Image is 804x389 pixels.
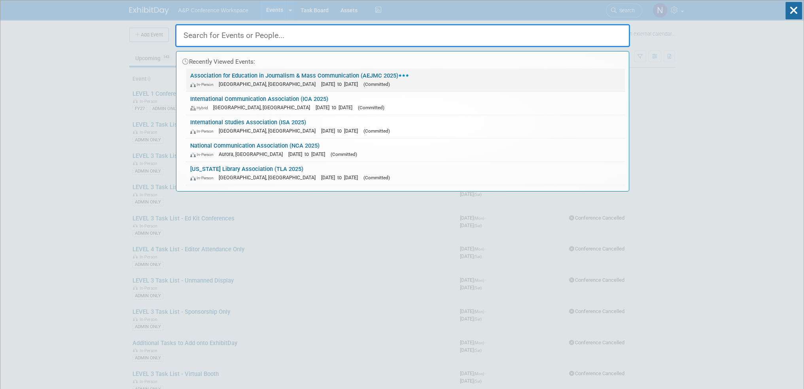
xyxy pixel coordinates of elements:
[190,82,217,87] span: In-Person
[190,175,217,180] span: In-Person
[321,175,362,180] span: [DATE] to [DATE]
[288,151,329,157] span: [DATE] to [DATE]
[186,92,625,115] a: International Communication Association (ICA 2025) Hybrid [GEOGRAPHIC_DATA], [GEOGRAPHIC_DATA] [D...
[219,81,320,87] span: [GEOGRAPHIC_DATA], [GEOGRAPHIC_DATA]
[219,175,320,180] span: [GEOGRAPHIC_DATA], [GEOGRAPHIC_DATA]
[321,81,362,87] span: [DATE] to [DATE]
[180,51,625,68] div: Recently Viewed Events:
[363,128,390,134] span: (Committed)
[219,128,320,134] span: [GEOGRAPHIC_DATA], [GEOGRAPHIC_DATA]
[363,82,390,87] span: (Committed)
[321,128,362,134] span: [DATE] to [DATE]
[331,152,357,157] span: (Committed)
[186,162,625,185] a: [US_STATE] Library Association (TLA 2025) In-Person [GEOGRAPHIC_DATA], [GEOGRAPHIC_DATA] [DATE] t...
[190,152,217,157] span: In-Person
[186,139,625,161] a: National Communication Association (NCA 2025) In-Person Aurora, [GEOGRAPHIC_DATA] [DATE] to [DATE...
[175,24,630,47] input: Search for Events or People...
[186,115,625,138] a: International Studies Association (ISA 2025) In-Person [GEOGRAPHIC_DATA], [GEOGRAPHIC_DATA] [DATE...
[363,175,390,180] span: (Committed)
[213,104,314,110] span: [GEOGRAPHIC_DATA], [GEOGRAPHIC_DATA]
[190,105,212,110] span: Hybrid
[186,68,625,91] a: Association for Education in Journalism & Mass Communication (AEJMC 2025) In-Person [GEOGRAPHIC_D...
[316,104,356,110] span: [DATE] to [DATE]
[358,105,384,110] span: (Committed)
[219,151,287,157] span: Aurora, [GEOGRAPHIC_DATA]
[190,129,217,134] span: In-Person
